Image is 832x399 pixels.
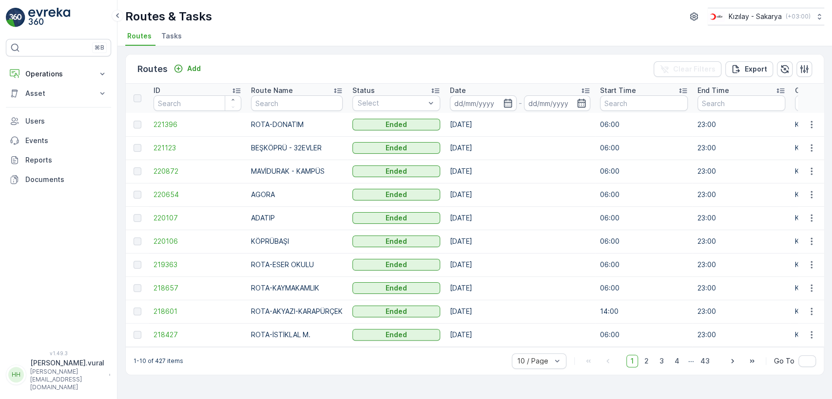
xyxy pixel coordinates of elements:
span: v 1.49.3 [6,350,111,356]
button: Ended [352,119,440,130]
td: [DATE] [445,276,595,300]
td: [DATE] [445,253,595,276]
td: [DATE] [445,160,595,183]
a: 220872 [154,166,241,176]
button: Ended [352,165,440,177]
a: 218657 [154,283,241,293]
button: Ended [352,329,440,341]
p: Route Name [251,86,293,95]
div: Toggle Row Selected [134,144,141,152]
a: 221396 [154,120,241,129]
td: 23:00 [693,206,790,230]
td: 06:00 [595,183,693,206]
td: 06:00 [595,160,693,183]
td: 23:00 [693,323,790,346]
p: Ended [386,236,407,246]
td: ROTA-ESER OKULU [246,253,348,276]
p: - [519,97,522,109]
p: Reports [25,155,107,165]
p: Asset [25,89,92,98]
td: 06:00 [595,113,693,136]
p: ( +03:00 ) [786,13,811,20]
p: Operations [25,69,92,79]
a: 220654 [154,190,241,199]
td: BEŞKÖPRÜ - 32EVLER [246,136,348,160]
td: 23:00 [693,253,790,276]
div: Toggle Row Selected [134,121,141,128]
td: [DATE] [445,300,595,323]
p: Export [745,64,767,74]
td: 14:00 [595,300,693,323]
input: dd/mm/yyyy [450,95,517,111]
button: Operations [6,64,111,84]
p: Ended [386,213,407,223]
span: 220106 [154,236,241,246]
p: Ended [386,283,407,293]
td: 06:00 [595,206,693,230]
td: 06:00 [595,323,693,346]
p: Ended [386,190,407,199]
button: Export [725,61,773,77]
td: ROTA-KAYMAKAMLIK [246,276,348,300]
td: [DATE] [445,183,595,206]
p: [PERSON_NAME][EMAIL_ADDRESS][DOMAIN_NAME] [30,368,104,391]
p: Kızılay - Sakarya [729,12,782,21]
div: Toggle Row Selected [134,261,141,269]
p: ⌘B [95,44,104,52]
p: End Time [697,86,729,95]
button: Ended [352,259,440,271]
td: 23:00 [693,276,790,300]
td: [DATE] [445,206,595,230]
button: Ended [352,142,440,154]
td: MAVİDURAK - KAMPÜS [246,160,348,183]
p: 1-10 of 427 items [134,357,183,365]
p: Ended [386,307,407,316]
input: Search [697,95,785,111]
td: 23:00 [693,113,790,136]
p: ... [688,355,694,367]
span: 3 [655,355,668,367]
div: Toggle Row Selected [134,284,141,292]
a: 218427 [154,330,241,340]
td: [DATE] [445,113,595,136]
td: 23:00 [693,183,790,206]
img: k%C4%B1z%C4%B1lay_DTAvauz.png [708,11,725,22]
p: Clear Filters [673,64,716,74]
button: Ended [352,212,440,224]
div: Toggle Row Selected [134,214,141,222]
button: Kızılay - Sakarya(+03:00) [708,8,824,25]
p: Ended [386,260,407,270]
td: [DATE] [445,323,595,346]
a: Events [6,131,111,150]
img: logo [6,8,25,27]
p: Ended [386,166,407,176]
span: 4 [670,355,684,367]
p: ID [154,86,160,95]
p: [PERSON_NAME].vural [30,358,104,368]
button: Ended [352,306,440,317]
a: 218601 [154,307,241,316]
span: 2 [640,355,653,367]
a: 221123 [154,143,241,153]
td: ROTA-İSTİKLAL M. [246,323,348,346]
td: 23:00 [693,160,790,183]
td: 06:00 [595,230,693,253]
input: Search [154,95,241,111]
td: ROTA-DONATIM [246,113,348,136]
p: Events [25,136,107,145]
a: Users [6,111,111,131]
a: 220107 [154,213,241,223]
button: Ended [352,236,440,247]
p: Ended [386,120,407,129]
button: Asset [6,84,111,103]
td: AGORA [246,183,348,206]
button: Add [170,63,205,74]
span: Routes [127,31,152,41]
span: Tasks [161,31,182,41]
input: dd/mm/yyyy [524,95,591,111]
p: Select [358,98,425,108]
button: Clear Filters [654,61,721,77]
